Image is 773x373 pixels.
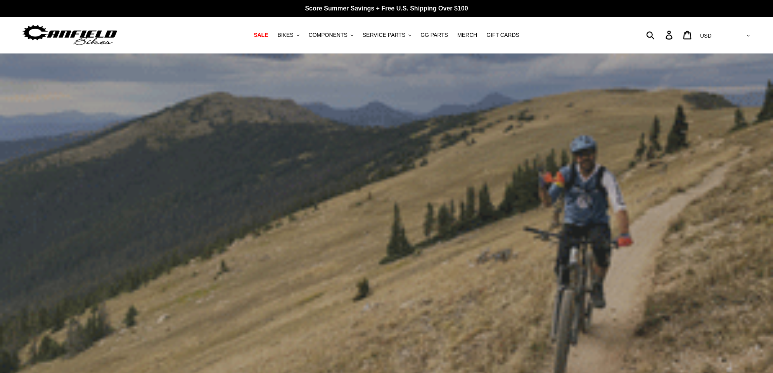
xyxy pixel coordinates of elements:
[305,30,357,40] button: COMPONENTS
[254,32,268,38] span: SALE
[21,23,118,47] img: Canfield Bikes
[482,30,523,40] a: GIFT CARDS
[420,32,448,38] span: GG PARTS
[363,32,405,38] span: SERVICE PARTS
[273,30,303,40] button: BIKES
[359,30,415,40] button: SERVICE PARTS
[309,32,348,38] span: COMPONENTS
[457,32,477,38] span: MERCH
[417,30,452,40] a: GG PARTS
[250,30,272,40] a: SALE
[453,30,481,40] a: MERCH
[650,26,670,43] input: Search
[277,32,293,38] span: BIKES
[486,32,519,38] span: GIFT CARDS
